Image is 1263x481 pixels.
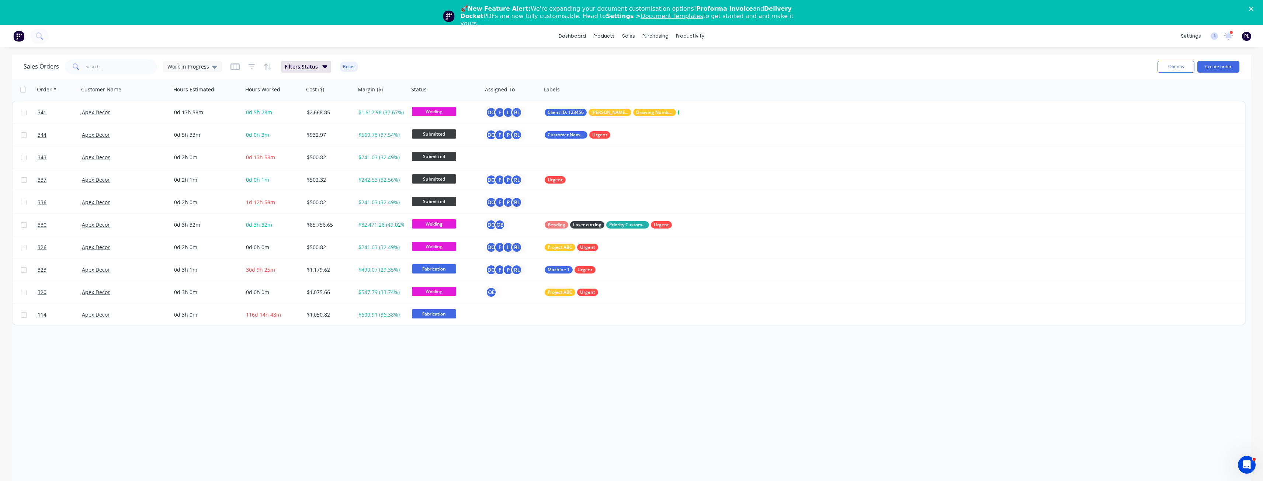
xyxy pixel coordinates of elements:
[38,311,46,318] span: 114
[358,311,404,318] div: $600.91 (36.38%)
[285,63,318,70] span: Filters: Status
[511,129,522,140] div: RL
[592,131,607,139] span: Urgent
[486,174,497,185] div: DC
[306,86,324,93] div: Cost ($)
[486,174,522,185] button: DCFPRL
[358,289,404,296] div: $547.79 (33.74%)
[307,176,350,184] div: $502.32
[609,221,646,229] span: Priority Customer
[174,154,237,161] div: 0d 2h 0m
[82,311,110,318] a: Apex Decor
[486,129,497,140] div: DC
[82,221,110,228] a: Apex Decor
[246,244,269,251] span: 0d 0h 0m
[548,244,572,251] span: Project ABC
[412,264,456,273] span: Fabrication
[548,131,584,139] span: Customer Name; [PERSON_NAME]'s Metals
[307,244,350,251] div: $500.82
[545,109,741,116] button: Client ID: 123456[PERSON_NAME]'s JobsDrawing Number 23
[38,289,46,296] span: 320
[38,304,82,326] a: 114
[511,197,522,208] div: RL
[174,176,237,184] div: 0d 2h 1m
[38,169,82,191] a: 337
[38,281,82,303] a: 320
[38,101,82,123] a: 341
[486,219,497,230] div: DC
[38,191,82,213] a: 336
[358,131,404,139] div: $560.78 (37.54%)
[412,152,456,161] span: Submitted
[545,176,566,184] button: Urgent
[411,86,427,93] div: Status
[412,309,456,318] span: Fabrication
[486,107,497,118] div: DC
[443,10,455,22] img: Profile image for Team
[358,86,383,93] div: Margin ($)
[511,107,522,118] div: RL
[340,62,358,72] button: Reset
[545,221,672,229] button: BendingLaser cuttingPriority CustomerUrgent
[412,107,456,116] span: Welding
[485,86,515,93] div: Assigned To
[307,131,350,139] div: $932.97
[38,244,46,251] span: 326
[82,154,110,161] a: Apex Decor
[13,31,24,42] img: Factory
[1249,7,1256,11] div: Close
[307,154,350,161] div: $500.82
[696,5,753,12] b: Proforma Invoice
[246,289,269,296] span: 0d 0h 0m
[246,199,275,206] span: 1d 12h 58m
[358,176,404,184] div: $242.53 (32.56%)
[307,109,350,116] div: $2,668.85
[174,221,237,229] div: 0d 3h 32m
[1158,61,1194,73] button: Options
[591,109,628,116] span: [PERSON_NAME]'s Jobs
[486,197,522,208] button: DCFPRL
[548,109,584,116] span: Client ID: 123456
[486,264,522,275] button: DCFPRL
[486,197,497,208] div: DC
[461,5,809,27] div: 🚀 We're expanding your document customisation options! and PDFs are now fully customisable. Head ...
[580,244,595,251] span: Urgent
[174,199,237,206] div: 0d 2h 0m
[1177,31,1205,42] div: settings
[86,59,157,74] input: Search...
[654,221,669,229] span: Urgent
[486,287,497,298] div: OE
[246,109,272,116] span: 0d 5h 28m
[174,289,237,296] div: 0d 3h 0m
[1238,456,1256,474] iframe: Intercom live chat
[580,289,595,296] span: Urgent
[672,31,708,42] div: productivity
[641,13,703,20] a: Document Templates
[82,176,110,183] a: Apex Decor
[494,264,505,275] div: F
[358,244,404,251] div: $241.03 (32.49%)
[38,266,46,273] span: 323
[307,199,350,206] div: $500.82
[24,63,59,70] h1: Sales Orders
[494,107,505,118] div: F
[38,236,82,258] a: 326
[174,311,237,318] div: 0d 3h 0m
[618,31,639,42] div: sales
[358,221,404,229] div: $82,471.28 (49.02%)
[412,174,456,184] span: Submitted
[81,86,121,93] div: Customer Name
[38,131,46,139] span: 344
[38,199,46,206] span: 336
[307,289,350,296] div: $1,075.66
[358,109,404,116] div: $1,612.98 (37.67%)
[173,86,214,93] div: Hours Estimated
[494,242,505,253] div: F
[38,176,46,184] span: 337
[544,86,560,93] div: Labels
[245,86,280,93] div: Hours Worked
[503,107,514,118] div: L
[358,154,404,161] div: $241.03 (32.49%)
[38,146,82,168] a: 343
[577,266,593,273] span: Urgent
